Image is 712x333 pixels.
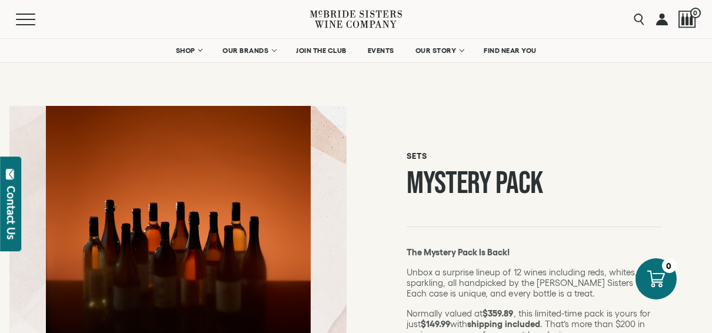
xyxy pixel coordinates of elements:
span: JOIN THE CLUB [296,46,347,55]
span: OUR BRANDS [222,46,268,55]
strong: $149.99 [421,319,450,329]
p: Unbox a surprise lineup of 12 wines including reds, whites, and sparkling, all handpicked by the ... [407,267,661,299]
a: FIND NEAR YOU [476,39,544,62]
a: EVENTS [360,39,402,62]
a: OUR BRANDS [215,39,282,62]
span: FIND NEAR YOU [484,46,537,55]
a: JOIN THE CLUB [288,39,354,62]
span: EVENTS [368,46,394,55]
strong: $359.89 [483,308,513,318]
a: OUR STORY [408,39,471,62]
a: SHOP [168,39,209,62]
h6: Sets [407,151,661,161]
h1: Mystery Pack [407,168,661,198]
strong: The Mystery Pack Is Back! [407,247,510,257]
span: SHOP [175,46,195,55]
div: 0 [662,258,677,273]
button: Mobile Menu Trigger [16,14,58,25]
div: Contact Us [5,186,17,239]
span: OUR STORY [415,46,457,55]
strong: shipping included [467,319,540,329]
span: 0 [690,8,701,18]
